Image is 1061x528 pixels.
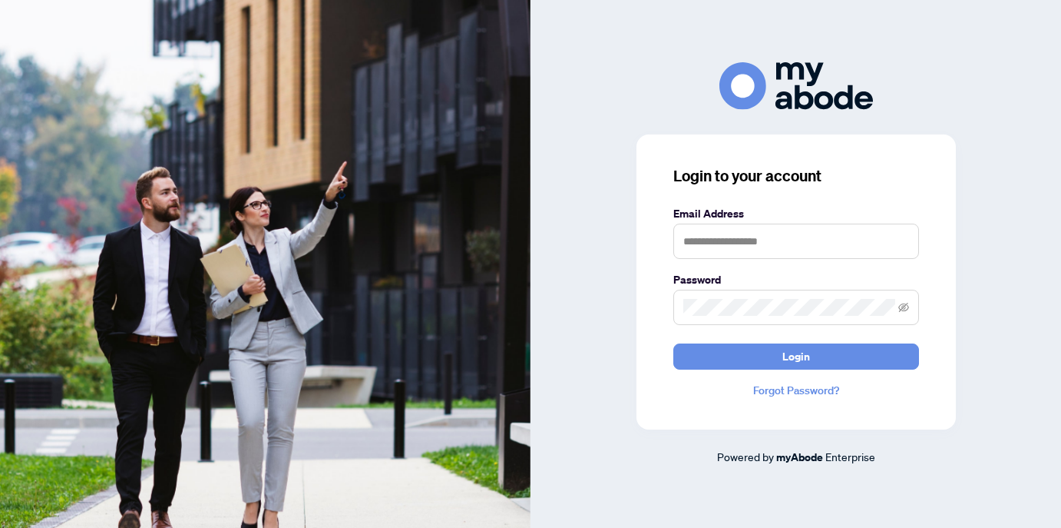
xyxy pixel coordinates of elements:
[673,205,919,222] label: Email Address
[719,62,873,109] img: ma-logo
[673,165,919,187] h3: Login to your account
[825,450,875,463] span: Enterprise
[776,449,823,466] a: myAbode
[673,344,919,370] button: Login
[673,271,919,288] label: Password
[717,450,774,463] span: Powered by
[673,382,919,399] a: Forgot Password?
[782,344,810,369] span: Login
[898,302,909,313] span: eye-invisible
